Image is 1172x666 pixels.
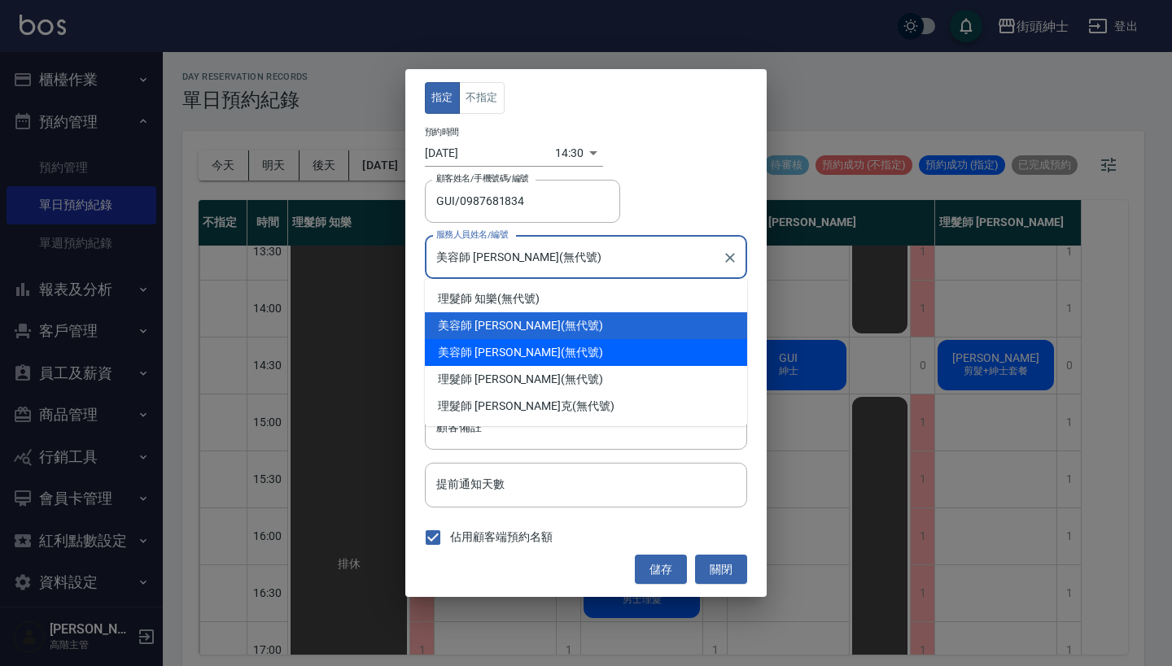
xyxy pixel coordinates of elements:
span: 理髮師 [PERSON_NAME] [438,371,561,388]
div: (無代號) [425,312,747,339]
div: (無代號) [425,366,747,393]
span: 理髮師 [PERSON_NAME]克 [438,398,572,415]
label: 預約時間 [425,125,459,137]
div: 14:30 [555,140,584,167]
label: 顧客姓名/手機號碼/編號 [436,172,529,185]
input: Choose date, selected date is 2025-10-16 [425,140,555,167]
div: (無代號) [425,393,747,420]
div: (無代號) [425,339,747,366]
label: 服務人員姓名/編號 [436,229,508,241]
div: (無代號) [425,285,747,312]
span: 美容師 [PERSON_NAME] [438,317,561,334]
button: 儲存 [635,555,687,585]
span: 美容師 [PERSON_NAME] [438,344,561,361]
button: 關閉 [695,555,747,585]
button: 不指定 [459,82,505,114]
button: Clear [719,246,741,269]
span: 佔用顧客端預約名額 [450,529,553,546]
button: 指定 [425,82,460,114]
span: 理髮師 知樂 [438,290,497,307]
